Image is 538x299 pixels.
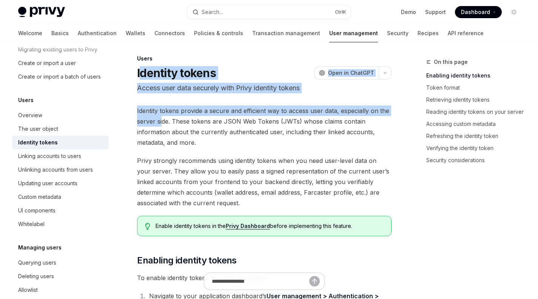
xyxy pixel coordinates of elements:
a: Security considerations [426,154,526,166]
a: API reference [448,24,484,42]
a: Connectors [154,24,185,42]
span: On this page [434,57,468,67]
span: Dashboard [461,8,490,16]
a: Privy Dashboard [226,223,270,229]
a: Demo [401,8,416,16]
div: Search... [202,8,223,17]
a: Refreshing the identity token [426,130,526,142]
h1: Identity tokens [137,66,216,80]
button: Toggle dark mode [508,6,520,18]
a: Dashboard [455,6,502,18]
a: Identity tokens [12,136,109,149]
a: Deleting users [12,270,109,283]
span: Ctrl K [335,9,346,15]
div: Updating user accounts [18,179,77,188]
a: Reading identity tokens on your server [426,106,526,118]
a: Retrieving identity tokens [426,94,526,106]
span: Enabling identity tokens [137,254,237,266]
span: Privy strongly recommends using identity tokens when you need user-level data on your server. The... [137,155,392,208]
a: Welcome [18,24,42,42]
div: Unlinking accounts from users [18,165,93,174]
h5: Users [18,96,34,105]
div: Deleting users [18,272,54,281]
a: Recipes [418,24,439,42]
span: Enable identity tokens in the before implementing this feature. [156,222,384,230]
div: Identity tokens [18,138,58,147]
a: Wallets [126,24,145,42]
button: Send message [309,276,320,287]
svg: Tip [145,223,150,230]
a: User management [329,24,378,42]
a: The user object [12,122,109,136]
a: Querying users [12,256,109,270]
div: Linking accounts to users [18,152,81,161]
a: Token format [426,82,526,94]
div: Whitelabel [18,220,45,229]
a: Allowlist [12,283,109,297]
a: Create or import a user [12,56,109,70]
button: Open in ChatGPT [314,67,379,79]
a: Create or import a batch of users [12,70,109,84]
div: UI components [18,206,55,215]
a: Policies & controls [194,24,243,42]
a: Custom metadata [12,190,109,204]
div: Create or import a batch of users [18,72,101,81]
div: Custom metadata [18,192,61,201]
a: Basics [51,24,69,42]
p: Access user data securely with Privy identity tokens [137,83,392,93]
a: Overview [12,108,109,122]
a: Unlinking accounts from users [12,163,109,177]
div: Overview [18,111,42,120]
a: Authentication [78,24,117,42]
a: Security [387,24,409,42]
button: Open search [187,5,350,19]
div: Querying users [18,258,56,267]
a: Verifying the identity token [426,142,526,154]
a: UI components [12,204,109,217]
div: Create or import a user [18,59,76,68]
input: Ask a question... [212,273,309,290]
a: Whitelabel [12,217,109,231]
a: Support [425,8,446,16]
span: Open in ChatGPT [328,69,374,77]
a: Transaction management [252,24,320,42]
span: Identity tokens provide a secure and efficient way to access user data, especially on the server ... [137,105,392,148]
div: Users [137,55,392,62]
a: Enabling identity tokens [426,70,526,82]
a: Accessing custom metadata [426,118,526,130]
div: The user object [18,124,58,133]
a: Updating user accounts [12,177,109,190]
a: Linking accounts to users [12,149,109,163]
div: Allowlist [18,285,38,294]
img: light logo [18,7,65,17]
h5: Managing users [18,243,62,252]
